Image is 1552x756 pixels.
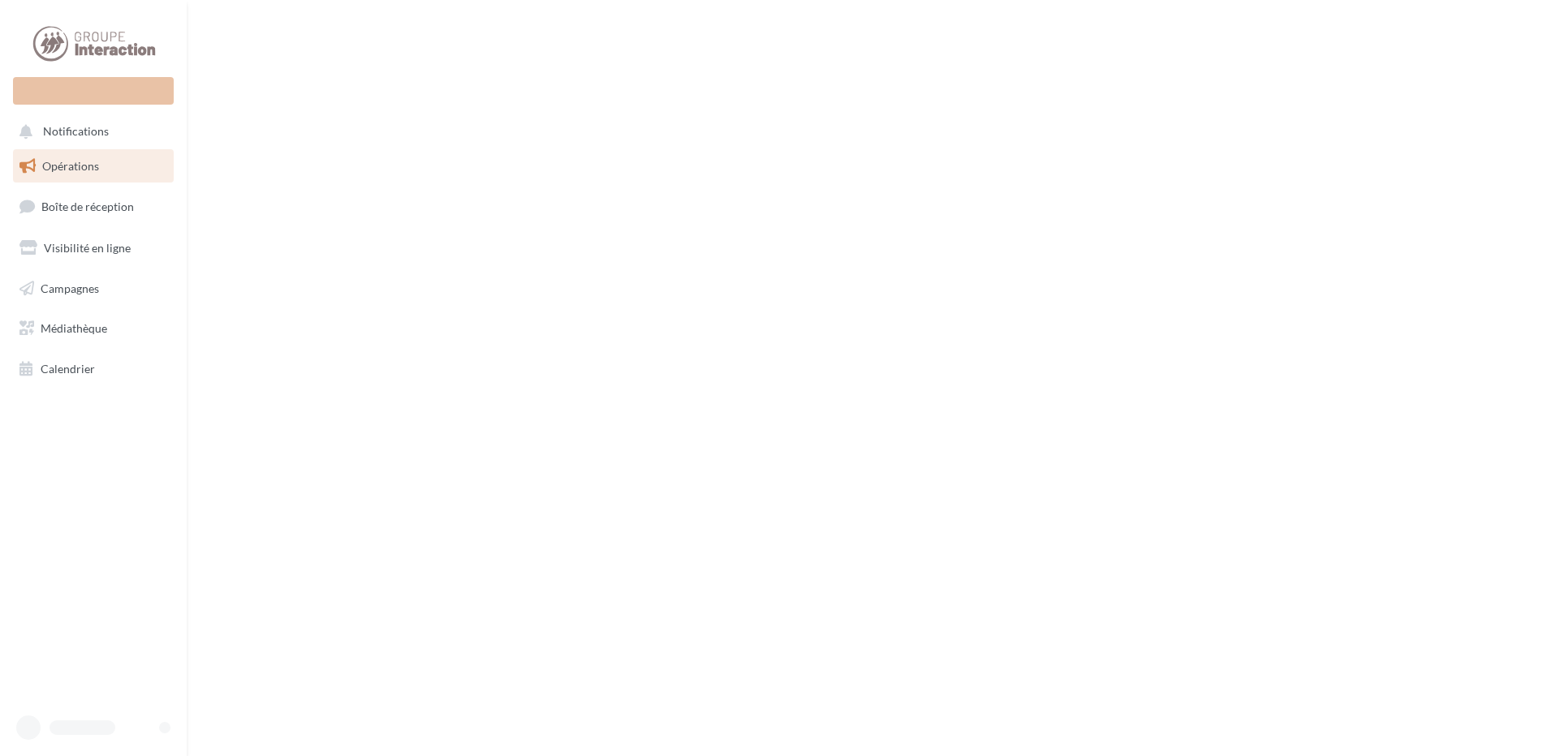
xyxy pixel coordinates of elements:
[41,281,99,294] span: Campagnes
[10,352,177,386] a: Calendrier
[10,189,177,224] a: Boîte de réception
[10,311,177,346] a: Médiathèque
[42,159,99,173] span: Opérations
[44,241,131,255] span: Visibilité en ligne
[41,321,107,335] span: Médiathèque
[10,231,177,265] a: Visibilité en ligne
[13,77,174,105] div: Nouvelle campagne
[10,149,177,183] a: Opérations
[41,362,95,376] span: Calendrier
[43,125,109,139] span: Notifications
[41,200,134,213] span: Boîte de réception
[10,272,177,306] a: Campagnes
